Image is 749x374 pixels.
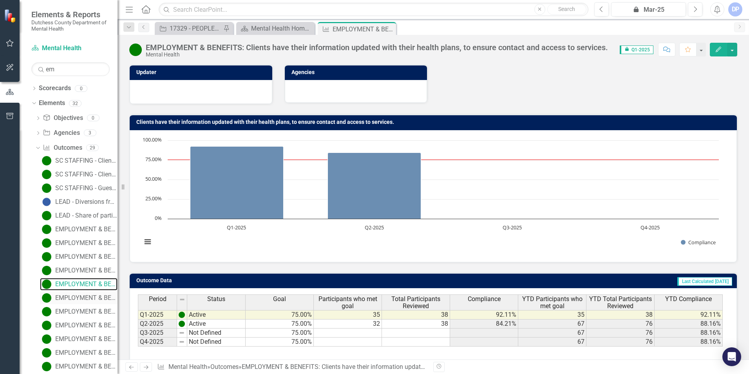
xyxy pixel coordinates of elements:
[468,296,501,303] span: Compliance
[722,347,741,366] div: Open Intercom Messenger
[55,294,118,301] div: EMPLOYMENT & BENEFITS: Clients will achieve one self-assessed Peer Advocacy and Support Goal per ...
[31,44,110,53] a: Mental Health
[40,182,118,194] a: SC STAFFING - Guests will complete a Wellness Plan and be able to clearly identify coping techinq...
[55,226,118,233] div: EMPLOYMENT & BENEFITS: Caseload per Peer Advocate
[42,252,51,261] img: Active
[138,136,723,254] svg: Interactive chart
[40,305,118,318] a: EMPLOYMENT & BENEFITS: Participants found eligible will be connected to relevant public benefits ...
[40,360,118,373] a: EMPLOYMENT & BENEFITS: Clients will report improved scores across one or more of the 8 Dimensions...
[328,153,421,219] path: Q2-2025, 84.21052632. Compliance.
[246,310,314,320] td: 75.00%
[86,144,99,151] div: 29
[75,85,87,92] div: 0
[640,224,660,231] text: Q4-2025
[518,338,586,347] td: 67
[611,2,686,16] button: Mar-25
[518,329,586,338] td: 67
[586,320,655,329] td: 76
[677,277,732,286] span: Last Calculated [DATE]
[55,363,118,370] div: EMPLOYMENT & BENEFITS: Clients will report improved scores across one or more of the 8 Dimensions...
[210,363,239,370] a: Outcomes
[333,24,394,34] div: EMPLOYMENT & BENEFITS: Clients have their information updated with their health plans, to ensure ...
[187,320,246,329] td: Active
[655,310,723,320] td: 92.11%
[314,310,382,320] td: 35
[159,3,588,16] input: Search ClearPoint...
[145,175,162,182] text: 50.00%
[187,338,246,347] td: Not Defined
[179,339,185,345] img: 8DAGhfEEPCf229AAAAAElFTkSuQmCC
[84,130,96,136] div: 3
[503,224,522,231] text: Q3-2025
[42,362,51,371] img: Active
[55,198,118,205] div: LEAD - Diversions from Legal System
[655,338,723,347] td: 88.16%
[655,320,723,329] td: 88.16%
[382,310,450,320] td: 38
[246,320,314,329] td: 75.00%
[142,236,153,247] button: View chart menu, Chart
[187,310,246,320] td: Active
[129,44,142,56] img: Active
[39,99,65,108] a: Elements
[365,224,384,231] text: Q2-2025
[314,320,382,329] td: 32
[179,321,185,327] img: vxUKiH+t4DB4Dlbf9nNoqvUz9g3YKO8hfrLxWcNDrLJ4jvweb+hBW2lgkewAAAABJRU5ErkJggg==
[145,195,162,202] text: 25.00%
[55,212,118,219] div: LEAD - Share of participants who answered YES to survey question: If a friend were in need of sim...
[40,237,118,249] a: EMPLOYMENT & BENEFITS: Current staff vacancy rate (listed as %)
[138,136,729,254] div: Chart. Highcharts interactive chart.
[31,10,110,19] span: Elements & Reports
[40,319,118,332] a: EMPLOYMENT & BENEFITS: Clients who have obtained employment will retain their current employment ...
[42,238,51,248] img: Active
[42,197,51,207] img: Not Applicable
[40,278,118,290] a: EMPLOYMENT & BENEFITS: Clients have their information updated with their health plans, to ensure ...
[655,329,723,338] td: 88.16%
[586,310,655,320] td: 38
[55,308,118,315] div: EMPLOYMENT & BENEFITS: Participants found eligible will be connected to relevant public benefits ...
[136,278,369,283] h3: Outcome Data
[146,52,608,58] div: Mental Health
[42,225,51,234] img: Active
[146,43,608,52] div: EMPLOYMENT & BENEFITS: Clients have their information updated with their health plans, to ensure ...
[55,157,118,164] div: SC STAFFING - Clients will be educated on, supported, and empowered to use alternatives to hospit...
[40,292,118,304] a: EMPLOYMENT & BENEFITS: Clients will achieve one self-assessed Peer Advocacy and Support Goal per ...
[614,5,683,15] div: Mar-25
[40,333,118,345] a: EMPLOYMENT & BENEFITS: Clients will engage in two or more One-to-One [MEDICAL_DATA] Sessions per ...
[42,348,51,358] img: Active
[42,321,51,330] img: Active
[136,69,268,75] h3: Updater
[586,338,655,347] td: 76
[179,296,185,303] img: 8DAGhfEEPCf229AAAAAElFTkSuQmCC
[42,280,51,289] img: Active
[40,347,118,359] a: EMPLOYMENT & BENEFITS: Clients will obtain employment with the assistance of Supported Employment...
[43,129,80,138] a: Agencies
[520,296,584,309] span: YTD Participants who met goal
[518,310,586,320] td: 35
[586,329,655,338] td: 76
[157,363,427,372] div: » »
[728,2,742,16] button: DP
[155,214,162,221] text: 0%
[136,119,733,125] h3: Clients have their information updated with their health plans, to ensure contact and access to s...
[138,329,177,338] td: Q3-2025
[227,224,246,231] text: Q1-2025
[55,281,118,288] div: EMPLOYMENT & BENEFITS: Clients have their information updated with their health plans, to ensure ...
[251,24,313,33] div: Mental Health Home Page
[246,338,314,347] td: 75.00%
[149,296,166,303] span: Period
[31,62,110,76] input: Search Below...
[55,253,118,260] div: EMPLOYMENT & BENEFITS: Total number of Peer Advocates
[681,239,716,246] button: Show Compliance
[547,4,586,15] button: Search
[382,320,450,329] td: 38
[138,310,177,320] td: Q1-2025
[69,100,81,107] div: 32
[242,363,606,370] div: EMPLOYMENT & BENEFITS: Clients have their information updated with their health plans, to ensure ...
[450,320,518,329] td: 84.21%
[42,211,51,220] img: Active
[42,334,51,344] img: Active
[620,45,653,54] span: Q1-2025
[179,330,185,336] img: 8DAGhfEEPCf229AAAAAElFTkSuQmCC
